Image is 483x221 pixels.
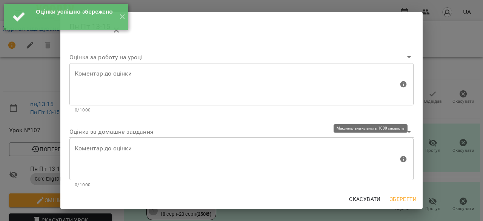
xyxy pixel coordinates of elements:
[75,107,408,114] p: 0/1000
[75,181,408,189] p: 0/1000
[346,192,384,206] button: Скасувати
[69,63,414,114] div: Максимальна кількість: 1000 символів
[349,195,381,204] span: Скасувати
[36,8,113,16] div: Оцінки успішно збережено
[69,18,414,36] h2: Пн Пт 13-15
[387,192,420,206] button: Зберегти
[390,195,417,204] span: Зберегти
